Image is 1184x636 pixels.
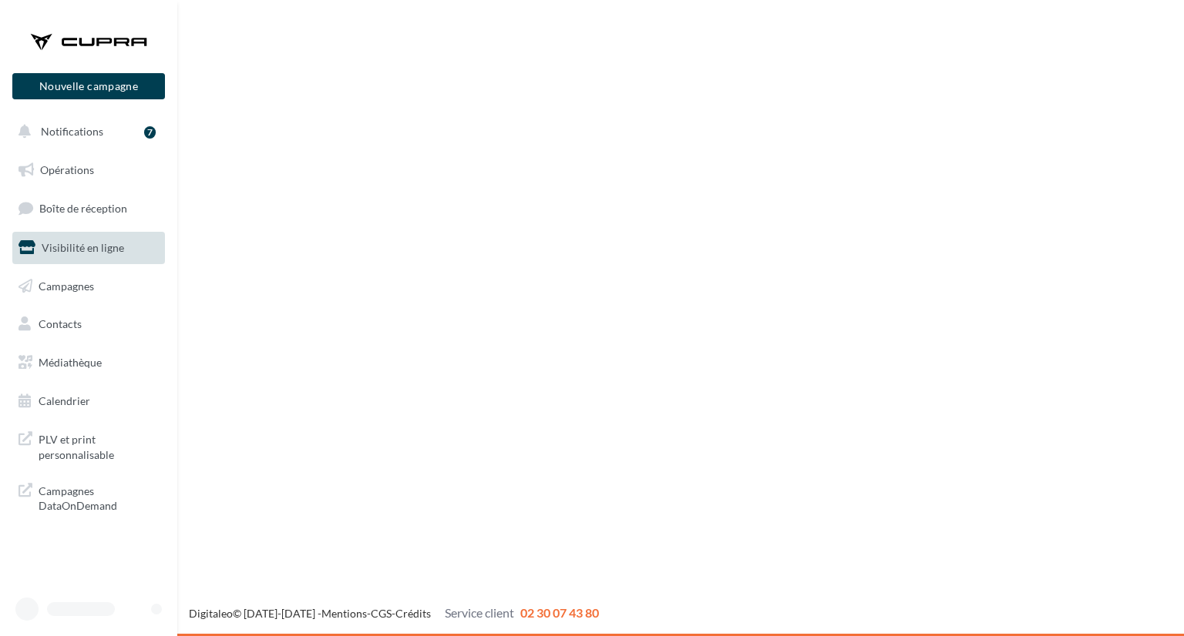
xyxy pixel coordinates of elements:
[189,607,599,620] span: © [DATE]-[DATE] - - -
[9,308,168,340] a: Contacts
[42,241,124,254] span: Visibilité en ligne
[39,394,90,407] span: Calendrier
[9,423,168,468] a: PLV et print personnalisable
[189,607,233,620] a: Digitaleo
[39,317,82,330] span: Contacts
[9,115,162,148] button: Notifications 7
[41,125,103,138] span: Notifications
[321,607,367,620] a: Mentions
[9,154,168,186] a: Opérations
[39,279,94,292] span: Campagnes
[9,385,168,417] a: Calendrier
[395,607,431,620] a: Crédits
[39,356,102,369] span: Médiathèque
[9,346,168,379] a: Médiathèque
[39,429,159,462] span: PLV et print personnalisable
[39,480,159,514] span: Campagnes DataOnDemand
[9,474,168,520] a: Campagnes DataOnDemand
[371,607,392,620] a: CGS
[12,73,165,99] button: Nouvelle campagne
[40,163,94,176] span: Opérations
[520,605,599,620] span: 02 30 07 43 80
[39,202,127,215] span: Boîte de réception
[9,232,168,264] a: Visibilité en ligne
[9,192,168,225] a: Boîte de réception
[445,605,514,620] span: Service client
[144,126,156,139] div: 7
[9,270,168,303] a: Campagnes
